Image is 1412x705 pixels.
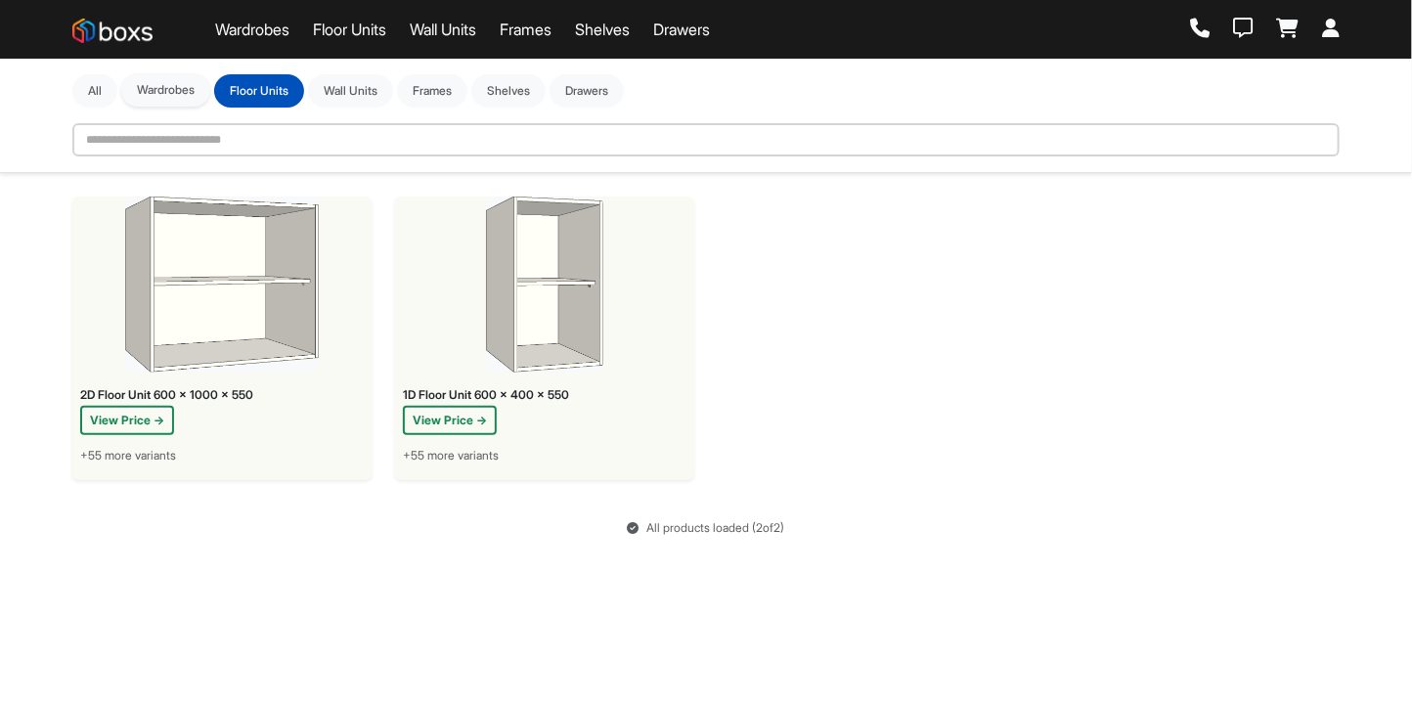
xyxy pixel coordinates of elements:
[72,19,153,43] img: Boxs Store logo
[575,18,630,41] a: Shelves
[313,18,386,41] a: Floor Units
[550,74,624,108] button: Drawers
[471,74,546,108] button: Shelves
[403,388,686,402] div: 1D Floor Unit 600 x 400 x 550
[215,18,289,41] a: Wardrobes
[1322,19,1340,40] a: Login
[80,406,174,435] button: View Price →
[72,74,117,108] button: All
[125,197,320,373] img: 2D Floor Unit 600 x 1000 x 550
[214,74,304,108] button: Floor Units
[403,406,497,435] button: View Price →
[80,388,364,402] div: 2D Floor Unit 600 x 1000 x 550
[486,197,603,373] img: 1D Floor Unit 600 x 400 x 550
[500,18,552,41] a: Frames
[653,18,710,41] a: Drawers
[72,197,372,480] a: 2D Floor Unit 600 x 1000 x 5502D Floor Unit 600 x 1000 x 550View Price →+55 more variants
[308,74,393,108] button: Wall Units
[397,74,467,108] button: Frames
[80,447,176,464] span: +55 more variants
[410,18,476,41] a: Wall Units
[403,447,499,464] span: +55 more variants
[61,519,1351,537] div: All products loaded ( 2 of 2 )
[121,73,210,107] button: Wardrobes
[395,197,694,480] a: 1D Floor Unit 600 x 400 x 5501D Floor Unit 600 x 400 x 550View Price →+55 more variants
